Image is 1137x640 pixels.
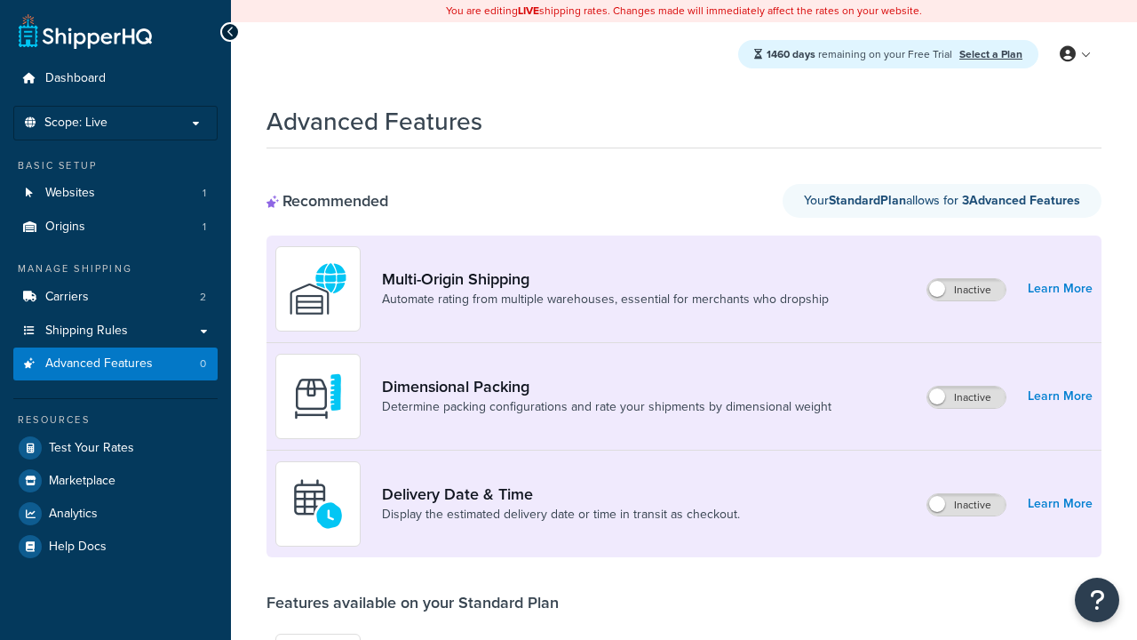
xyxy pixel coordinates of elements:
a: Help Docs [13,531,218,563]
label: Inactive [927,387,1006,408]
span: Your allows for [804,191,962,210]
span: Scope: Live [44,116,107,131]
span: 0 [200,356,206,372]
span: 2 [200,290,206,305]
span: Marketplace [49,474,115,489]
strong: 3 Advanced Feature s [962,191,1080,210]
div: Manage Shipping [13,261,218,276]
span: Dashboard [45,71,106,86]
button: Open Resource Center [1075,578,1119,622]
label: Inactive [927,494,1006,516]
li: Carriers [13,281,218,314]
a: Shipping Rules [13,315,218,348]
a: Test Your Rates [13,432,218,464]
li: Advanced Features [13,348,218,380]
span: Websites [45,186,95,201]
a: Analytics [13,498,218,530]
span: Origins [45,220,85,235]
a: Carriers2 [13,281,218,314]
span: Shipping Rules [45,324,128,339]
span: Help Docs [49,540,107,555]
a: Advanced Features0 [13,348,218,380]
span: remaining on your Free Trial [767,46,955,62]
strong: Standard Plan [829,191,906,210]
a: Multi-Origin Shipping [382,269,829,289]
div: Resources [13,412,218,428]
span: Test Your Rates [49,441,134,456]
li: Websites [13,177,218,210]
a: Learn More [1028,492,1093,516]
a: Display the estimated delivery date or time in transit as checkout. [382,506,740,524]
label: Inactive [927,279,1006,300]
span: Analytics [49,507,98,522]
a: Origins1 [13,211,218,244]
span: 1 [203,186,206,201]
strong: 1460 days [767,46,815,62]
a: Learn More [1028,276,1093,301]
li: Origins [13,211,218,244]
span: Advanced Features [45,356,153,372]
div: Features available on your Standard Plan [266,593,559,612]
a: Determine packing configurations and rate your shipments by dimensional weight [382,398,831,416]
a: Marketplace [13,465,218,497]
a: Delivery Date & Time [382,484,740,504]
a: Websites1 [13,177,218,210]
a: Automate rating from multiple warehouses, essential for merchants who dropship [382,291,829,308]
a: Dashboard [13,62,218,95]
img: gfkeb5ejjkALwAAAABJRU5ErkJggg== [287,473,349,535]
a: Learn More [1028,384,1093,409]
img: DTVBYsAAAAAASUVORK5CYII= [287,365,349,428]
span: Carriers [45,290,89,305]
div: Recommended [266,191,388,211]
span: 1 [203,220,206,235]
h1: Advanced Features [266,104,482,139]
div: Basic Setup [13,158,218,173]
img: WatD5o0RtDAAAAAElFTkSuQmCC [287,258,349,320]
a: Select a Plan [959,46,1022,62]
a: Dimensional Packing [382,377,831,396]
b: LIVE [518,3,539,19]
